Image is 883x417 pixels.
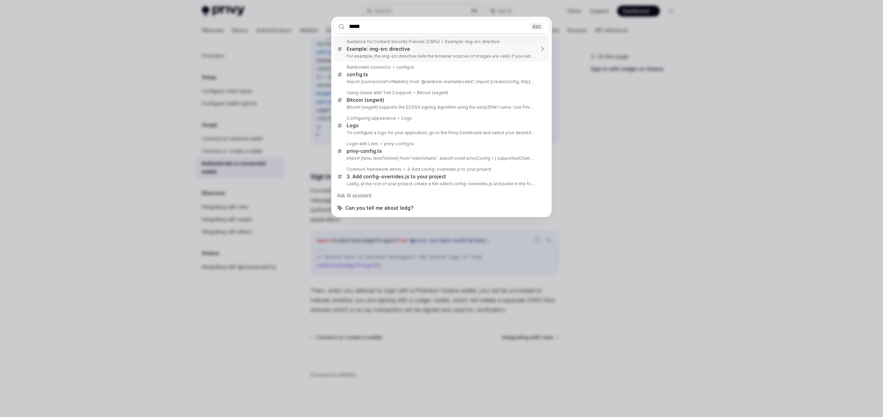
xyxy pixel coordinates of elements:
div: Example: img-src directive [347,46,410,52]
div: Configuring appearance [347,116,396,121]
p: To configure a logo for your application, go to the Privy Dashboard and select your desired app from [347,130,535,136]
p: Bitcoin (segwit) supports the ECDSA signing algorithm using the secp256k1 curve. Use Privy's raw sig [347,105,535,110]
div: ESC [531,23,543,30]
p: For example, the img-src directive tells the browser sources of images are valid. If you set this CS [347,53,535,59]
div: Bitcoin (segwit) [347,97,384,103]
div: privy-config.ts [384,141,414,147]
div: privy-config.ts [347,148,382,154]
div: Logo [401,116,412,121]
div: Ask AI assistant [334,189,549,202]
div: Rainbowkit connector [347,64,391,70]
div: Logo [347,122,359,129]
div: Example: img-src directive [445,39,500,44]
div: Using chains with Tier 2 support [347,90,411,96]
p: import {connectorsForWallets} from '@rainbow-me/rainbowkit'; import {createConfig, http} from 'wagmi [347,79,535,85]
div: Common framework errors [347,167,401,172]
p: import {lens, lensTestnet} from 'viem/chains'; export const privyConfig = { supportedChains: [len [347,156,535,161]
div: config.ts [396,64,414,70]
div: 3. Add config-overrides.js to your project [347,173,446,180]
div: Bitcoin (segwit) [417,90,448,96]
div: Guidance for Content Security Policies (CSPs) [347,39,440,44]
p: Lastly, at the root of your project, create a file called config-overrides.js and paste in the follo [347,181,535,187]
div: config.ts [347,71,368,78]
div: 3. Add config-overrides.js to your project [407,167,491,172]
span: Can you tell me about ledg? [345,205,413,211]
div: Login with Lens [347,141,378,147]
